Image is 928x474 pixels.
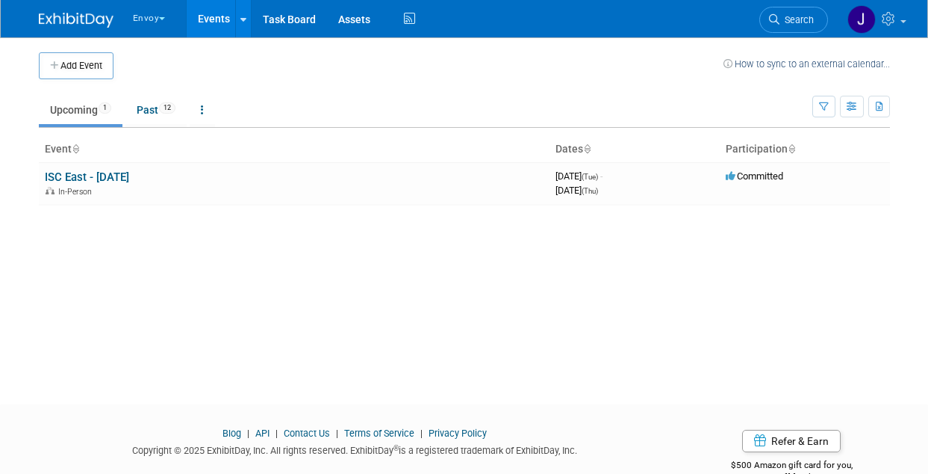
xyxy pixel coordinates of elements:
[125,96,187,124] a: Past12
[332,428,342,439] span: |
[582,187,598,195] span: (Thu)
[583,143,591,155] a: Sort by Start Date
[779,14,814,25] span: Search
[39,96,122,124] a: Upcoming1
[429,428,487,439] a: Privacy Policy
[72,143,79,155] a: Sort by Event Name
[393,444,399,452] sup: ®
[788,143,795,155] a: Sort by Participation Type
[99,102,111,114] span: 1
[582,173,598,181] span: (Tue)
[39,137,549,162] th: Event
[39,13,113,28] img: ExhibitDay
[58,187,96,197] span: In-Person
[720,137,890,162] th: Participation
[549,137,720,162] th: Dates
[759,7,828,33] a: Search
[555,185,598,196] span: [DATE]
[344,428,414,439] a: Terms of Service
[46,187,55,194] img: In-Person Event
[243,428,253,439] span: |
[222,428,241,439] a: Blog
[272,428,281,439] span: |
[159,102,175,114] span: 12
[723,58,890,70] a: How to sync to an external calendar...
[45,170,129,184] a: ISC East - [DATE]
[555,170,602,182] span: [DATE]
[600,170,602,182] span: -
[39,440,672,458] div: Copyright © 2025 ExhibitDay, Inc. All rights reserved. ExhibitDay is a registered trademark of Ex...
[255,428,270,439] a: API
[847,5,876,34] img: Jessica Luyster
[417,428,426,439] span: |
[726,170,783,182] span: Committed
[39,52,113,79] button: Add Event
[742,430,841,452] a: Refer & Earn
[284,428,330,439] a: Contact Us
